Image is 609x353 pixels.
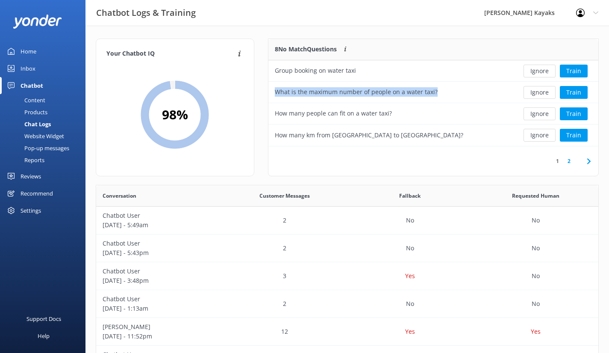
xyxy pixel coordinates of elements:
div: row [268,60,598,82]
h2: 98 % [162,104,188,125]
p: [DATE] - 3:48pm [103,276,215,285]
span: Customer Messages [259,192,310,200]
button: Train [560,129,588,142]
div: Inbox [21,60,35,77]
div: row [96,262,598,290]
button: Ignore [524,107,556,120]
span: Requested Human [512,192,559,200]
img: yonder-white-logo.png [13,15,62,29]
p: No [532,271,540,281]
p: 2 [283,216,286,225]
div: Support Docs [26,310,61,327]
div: row [96,234,598,262]
div: Help [38,327,50,344]
p: Chatbot User [103,211,215,220]
p: [DATE] - 1:13am [103,304,215,313]
div: Reports [5,154,44,166]
a: 1 [552,157,563,165]
div: row [268,82,598,103]
div: Home [21,43,36,60]
div: row [268,125,598,146]
p: 8 No Match Questions [275,44,337,54]
div: Reviews [21,168,41,185]
button: Train [560,86,588,99]
div: Group booking on water taxi [275,66,356,75]
div: How many km from [GEOGRAPHIC_DATA] to [GEOGRAPHIC_DATA]? [275,131,463,140]
a: Chat Logs [5,118,85,130]
p: [DATE] - 5:43pm [103,248,215,258]
div: Chat Logs [5,118,51,130]
p: Chatbot User [103,239,215,248]
div: What is the maximum number of people on a water taxi? [275,87,438,97]
div: Chatbot [21,77,43,94]
p: [DATE] - 11:52pm [103,332,215,341]
div: Website Widget [5,130,64,142]
p: No [532,216,540,225]
p: Yes [531,327,541,336]
a: 2 [563,157,575,165]
button: Train [560,65,588,77]
div: row [96,207,598,234]
a: Website Widget [5,130,85,142]
div: Recommend [21,185,53,202]
p: [PERSON_NAME] [103,322,215,332]
p: No [532,243,540,253]
p: 3 [283,271,286,281]
span: Conversation [103,192,136,200]
a: Reports [5,154,85,166]
button: Ignore [524,86,556,99]
div: Products [5,106,47,118]
h4: Your Chatbot IQ [106,49,235,59]
p: No [532,299,540,309]
button: Ignore [524,65,556,77]
div: Content [5,94,45,106]
div: grid [268,60,598,146]
p: No [406,299,414,309]
div: row [96,318,598,346]
p: No [406,243,414,253]
div: row [96,290,598,318]
p: 2 [283,243,286,253]
p: Chatbot User [103,267,215,276]
div: Pop-up messages [5,142,69,154]
h3: Chatbot Logs & Training [96,6,196,20]
p: Yes [405,271,415,281]
p: Yes [405,327,415,336]
p: No [406,216,414,225]
button: Ignore [524,129,556,142]
span: Fallback [399,192,421,200]
div: Settings [21,202,41,219]
a: Pop-up messages [5,142,85,154]
button: Train [560,107,588,120]
a: Products [5,106,85,118]
div: row [268,103,598,125]
p: [DATE] - 5:49am [103,220,215,230]
p: 12 [281,327,288,336]
div: How many people can fit on a water taxi? [275,109,392,118]
p: Chatbot User [103,294,215,304]
a: Content [5,94,85,106]
p: 2 [283,299,286,309]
